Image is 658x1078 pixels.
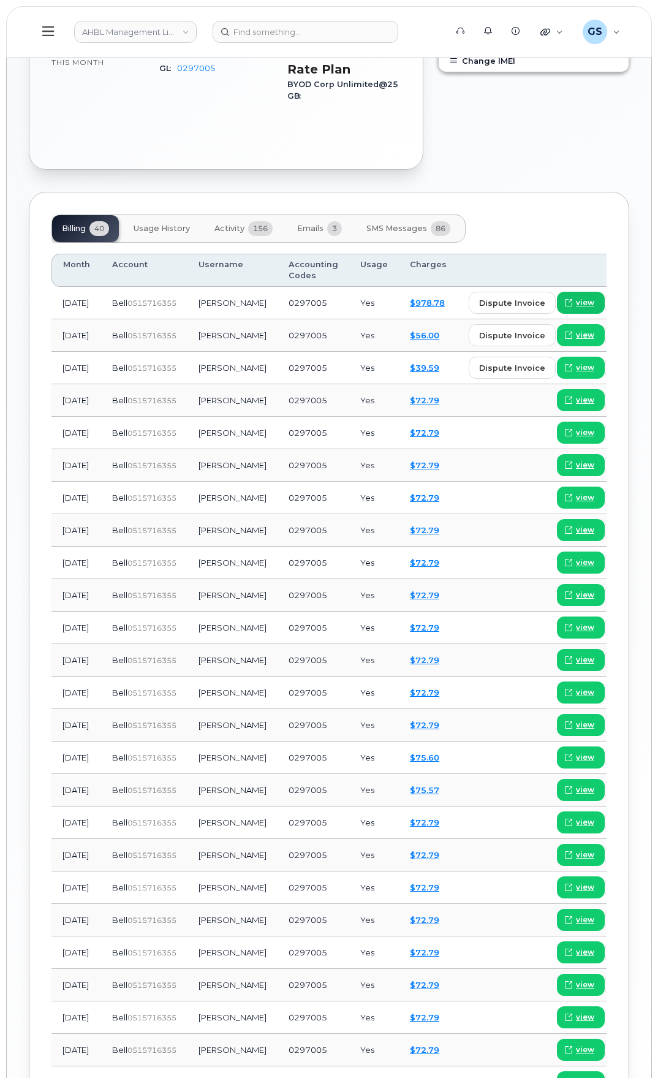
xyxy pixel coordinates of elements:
span: 0515716355 [127,786,176,795]
span: 0515716355 [127,363,176,373]
a: $56.00 [410,330,439,340]
a: $72.79 [410,493,439,503]
a: view [557,389,605,411]
div: Gabriel Santiago [574,20,629,44]
span: 0297005 [289,590,327,600]
td: Yes [349,287,399,319]
span: 0297005 [289,655,327,665]
td: [DATE] [51,969,101,1001]
span: 0297005 [289,460,327,470]
td: [PERSON_NAME] [187,514,278,547]
span: Bell [112,428,127,438]
span: 0515716355 [127,721,176,730]
span: view [576,492,594,503]
span: Bell [112,655,127,665]
span: 0297005 [289,753,327,762]
td: [DATE] [51,612,101,644]
span: view [576,817,594,828]
span: 0515716355 [127,688,176,697]
span: 0515716355 [127,851,176,860]
span: view [576,525,594,536]
a: view [557,292,605,314]
span: 0297005 [289,883,327,892]
span: GS [588,25,602,39]
span: view [576,914,594,925]
td: Yes [349,417,399,449]
a: $72.79 [410,850,439,860]
td: [DATE] [51,352,101,384]
span: 0515716355 [127,428,176,438]
a: $75.60 [410,753,439,762]
a: $72.79 [410,818,439,827]
td: Yes [349,352,399,384]
span: dispute invoice [479,330,545,341]
span: 0297005 [289,363,327,373]
td: [PERSON_NAME] [187,969,278,1001]
span: Bell [112,818,127,827]
span: Bell [112,330,127,340]
span: 0515716355 [127,298,176,308]
span: 0515716355 [127,623,176,632]
td: Yes [349,1034,399,1066]
th: Accounting Codes [278,254,349,287]
td: [PERSON_NAME] [187,1001,278,1034]
a: $72.79 [410,395,439,405]
span: view [576,1012,594,1023]
a: view [557,487,605,509]
a: $72.79 [410,883,439,892]
span: 0515716355 [127,1013,176,1022]
td: Yes [349,579,399,612]
td: [DATE] [51,774,101,807]
a: $72.79 [410,1045,439,1055]
span: 0515716355 [127,461,176,470]
td: [PERSON_NAME] [187,936,278,969]
span: 0515716355 [127,396,176,405]
span: 0297005 [289,850,327,860]
a: view [557,1006,605,1028]
button: dispute invoice [469,292,556,314]
a: view [557,714,605,736]
td: [DATE] [51,807,101,839]
span: view [576,1044,594,1055]
a: view [557,746,605,769]
td: [PERSON_NAME] [187,644,278,677]
span: view [576,395,594,406]
a: view [557,584,605,606]
span: 0515716355 [127,981,176,990]
span: view [576,655,594,666]
span: 156 [248,221,273,236]
th: Account [101,254,187,287]
td: [PERSON_NAME] [187,319,278,352]
span: 3 [327,221,342,236]
span: Bell [112,947,127,957]
span: 0297005 [289,818,327,827]
span: Bell [112,785,127,795]
span: 0297005 [289,915,327,925]
a: view [557,681,605,704]
a: $72.79 [410,460,439,470]
span: Bell [112,623,127,632]
a: view [557,779,605,801]
td: Yes [349,514,399,547]
a: $72.79 [410,915,439,925]
td: Yes [349,612,399,644]
button: dispute invoice [469,357,556,379]
td: [DATE] [51,1034,101,1066]
span: 0297005 [289,980,327,990]
a: view [557,844,605,866]
a: $72.79 [410,720,439,730]
td: [DATE] [51,417,101,449]
span: view [576,784,594,795]
span: Bell [112,493,127,503]
span: 0297005 [289,1012,327,1022]
td: [DATE] [51,871,101,904]
span: Bell [112,1012,127,1022]
span: Bell [112,363,127,373]
th: Usage [349,254,399,287]
span: Bell [112,915,127,925]
td: [DATE] [51,514,101,547]
span: 0297005 [289,720,327,730]
span: Emails [297,224,323,233]
td: [DATE] [51,319,101,352]
td: [PERSON_NAME] [187,384,278,417]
